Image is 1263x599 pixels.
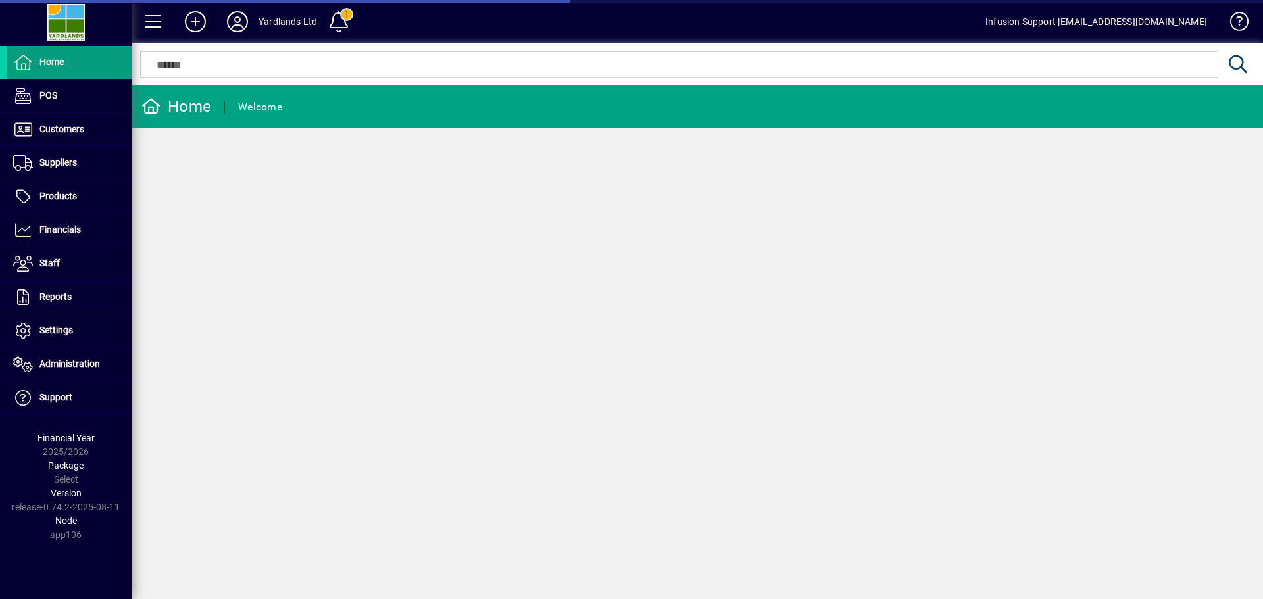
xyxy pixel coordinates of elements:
span: Products [39,191,77,201]
a: Staff [7,247,132,280]
div: Home [141,96,211,117]
div: Welcome [238,97,282,118]
span: Settings [39,325,73,335]
a: Support [7,381,132,414]
a: Financials [7,214,132,247]
span: Home [39,57,64,67]
a: Settings [7,314,132,347]
a: Administration [7,348,132,381]
span: Package [48,460,84,471]
span: POS [39,90,57,101]
a: Customers [7,113,132,146]
button: Profile [216,10,259,34]
div: Yardlands Ltd [259,11,317,32]
a: Products [7,180,132,213]
a: Suppliers [7,147,132,180]
span: Node [55,515,77,526]
span: Financial Year [37,433,95,443]
span: Financials [39,224,81,235]
span: Reports [39,291,72,302]
span: Administration [39,358,100,369]
a: Knowledge Base [1220,3,1247,45]
a: Reports [7,281,132,314]
span: Suppliers [39,157,77,168]
div: Infusion Support [EMAIL_ADDRESS][DOMAIN_NAME] [985,11,1207,32]
button: Add [174,10,216,34]
span: Support [39,392,72,402]
span: Customers [39,124,84,134]
a: POS [7,80,132,112]
span: Version [51,488,82,498]
span: Staff [39,258,60,268]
